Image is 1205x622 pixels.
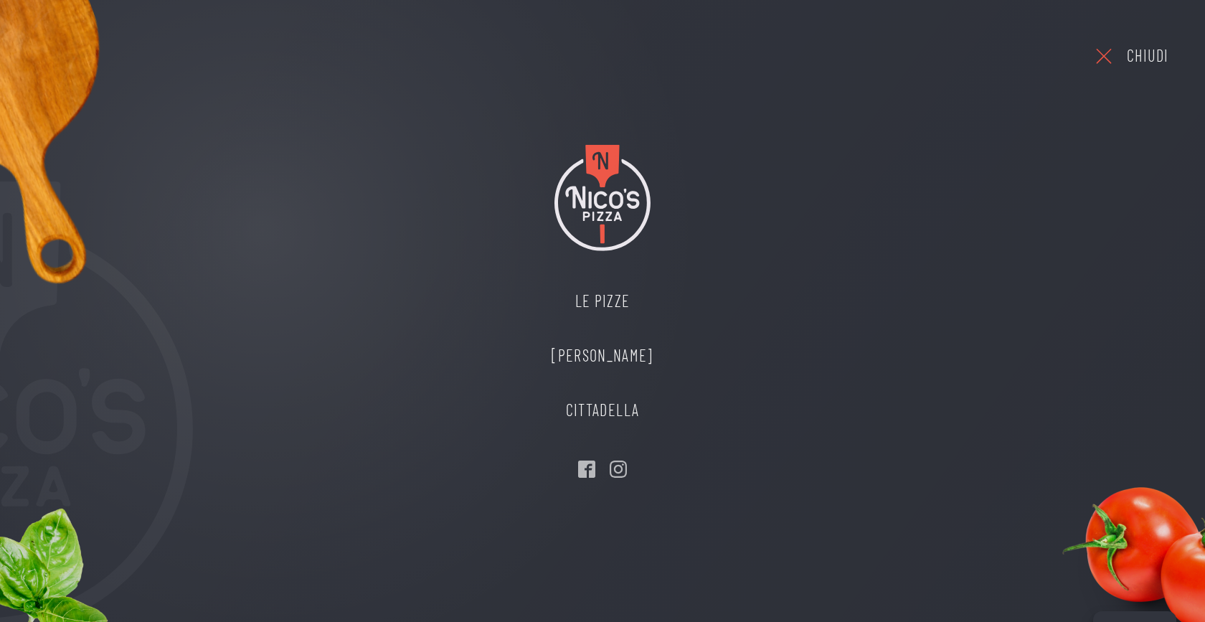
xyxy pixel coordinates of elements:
[537,329,667,383] a: [PERSON_NAME]
[1092,36,1169,75] a: Chiudi
[1127,43,1169,69] div: Chiudi
[554,144,651,251] img: Nico's Pizza Logo Colori
[537,383,667,438] a: Cittadella
[537,274,667,329] a: Le Pizze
